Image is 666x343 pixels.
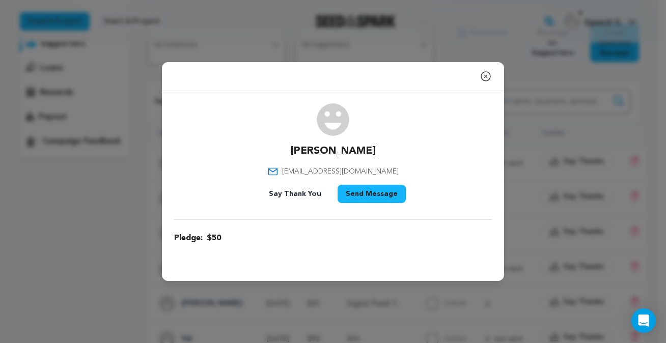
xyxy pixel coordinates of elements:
[317,103,349,136] img: user.png
[261,185,329,203] button: Say Thank You
[207,232,221,244] span: $50
[291,144,376,158] p: [PERSON_NAME]
[174,232,203,244] span: Pledge:
[282,166,399,177] span: [EMAIL_ADDRESS][DOMAIN_NAME]
[631,308,656,333] div: Open Intercom Messenger
[338,185,406,203] button: Send Message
